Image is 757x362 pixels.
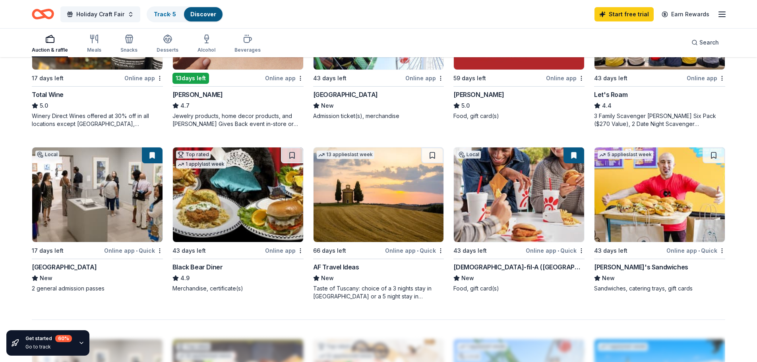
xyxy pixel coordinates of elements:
[594,7,654,21] a: Start free trial
[32,147,163,292] a: Image for San Diego Museum of ArtLocal17 days leftOnline app•Quick[GEOGRAPHIC_DATA]New2 general a...
[313,147,444,300] a: Image for AF Travel Ideas13 applieslast week66 days leftOnline app•QuickAF Travel IdeasNewTaste o...
[176,151,211,159] div: Top rated
[172,112,304,128] div: Jewelry products, home decor products, and [PERSON_NAME] Gives Back event in-store or online (or ...
[172,285,304,292] div: Merchandise, certificate(s)
[265,73,304,83] div: Online app
[699,38,719,47] span: Search
[313,90,378,99] div: [GEOGRAPHIC_DATA]
[313,262,359,272] div: AF Travel Ideas
[594,112,725,128] div: 3 Family Scavenger [PERSON_NAME] Six Pack ($270 Value), 2 Date Night Scavenger [PERSON_NAME] Two ...
[104,246,163,256] div: Online app Quick
[453,246,487,256] div: 43 days left
[594,74,627,83] div: 43 days left
[32,47,68,53] div: Auction & raffle
[234,47,261,53] div: Beverages
[190,11,216,17] a: Discover
[453,90,504,99] div: [PERSON_NAME]
[32,262,97,272] div: [GEOGRAPHIC_DATA]
[172,246,206,256] div: 43 days left
[317,151,374,159] div: 13 applies last week
[313,246,346,256] div: 66 days left
[666,246,725,256] div: Online app Quick
[313,285,444,300] div: Taste of Tuscany: choice of a 3 nights stay in [GEOGRAPHIC_DATA] or a 5 night stay in [GEOGRAPHIC...
[314,147,444,242] img: Image for AF Travel Ideas
[453,147,585,292] a: Image for Chick-fil-A (San Diego Carmel Mountain)Local43 days leftOnline app•Quick[DEMOGRAPHIC_DA...
[197,31,215,57] button: Alcohol
[157,47,178,53] div: Desserts
[32,90,64,99] div: Total Wine
[602,273,615,283] span: New
[685,35,725,50] button: Search
[417,248,418,254] span: •
[313,112,444,120] div: Admission ticket(s), merchandise
[265,246,304,256] div: Online app
[180,273,190,283] span: 4.9
[687,73,725,83] div: Online app
[594,147,725,292] a: Image for Ike's Sandwiches5 applieslast week43 days leftOnline app•Quick[PERSON_NAME]'s Sandwiche...
[40,101,48,110] span: 5.0
[405,73,444,83] div: Online app
[172,73,209,84] div: 13 days left
[454,147,584,242] img: Image for Chick-fil-A (San Diego Carmel Mountain)
[25,335,72,342] div: Get started
[120,47,137,53] div: Snacks
[60,6,140,22] button: Holiday Craft Fair
[461,273,474,283] span: New
[87,47,101,53] div: Meals
[147,6,223,22] button: Track· 5Discover
[698,248,700,254] span: •
[154,11,176,17] a: Track· 5
[157,31,178,57] button: Desserts
[657,7,714,21] a: Earn Rewards
[558,248,559,254] span: •
[172,147,304,292] a: Image for Black Bear DinerTop rated1 applylast week43 days leftOnline appBlack Bear Diner4.9Merch...
[40,273,52,283] span: New
[87,31,101,57] button: Meals
[76,10,124,19] span: Holiday Craft Fair
[55,335,72,342] div: 60 %
[594,147,725,242] img: Image for Ike's Sandwiches
[313,74,347,83] div: 43 days left
[176,160,226,168] div: 1 apply last week
[453,262,585,272] div: [DEMOGRAPHIC_DATA]-fil-A ([GEOGRAPHIC_DATA])
[32,5,54,23] a: Home
[32,74,64,83] div: 17 days left
[453,74,486,83] div: 59 days left
[197,47,215,53] div: Alcohol
[234,31,261,57] button: Beverages
[321,101,334,110] span: New
[32,285,163,292] div: 2 general admission passes
[172,90,223,99] div: [PERSON_NAME]
[594,262,688,272] div: [PERSON_NAME]'s Sandwiches
[120,31,137,57] button: Snacks
[385,246,444,256] div: Online app Quick
[25,344,72,350] div: Go to track
[594,90,627,99] div: Let's Roam
[526,246,585,256] div: Online app Quick
[180,101,190,110] span: 4.7
[35,151,59,159] div: Local
[172,262,223,272] div: Black Bear Diner
[32,31,68,57] button: Auction & raffle
[594,285,725,292] div: Sandwiches, catering trays, gift cards
[32,246,64,256] div: 17 days left
[124,73,163,83] div: Online app
[461,101,470,110] span: 5.0
[136,248,137,254] span: •
[602,101,612,110] span: 4.4
[321,273,334,283] span: New
[598,151,653,159] div: 5 applies last week
[594,246,627,256] div: 43 days left
[453,285,585,292] div: Food, gift card(s)
[32,147,163,242] img: Image for San Diego Museum of Art
[453,112,585,120] div: Food, gift card(s)
[546,73,585,83] div: Online app
[173,147,303,242] img: Image for Black Bear Diner
[457,151,481,159] div: Local
[32,112,163,128] div: Winery Direct Wines offered at 30% off in all locations except [GEOGRAPHIC_DATA], [GEOGRAPHIC_DAT...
